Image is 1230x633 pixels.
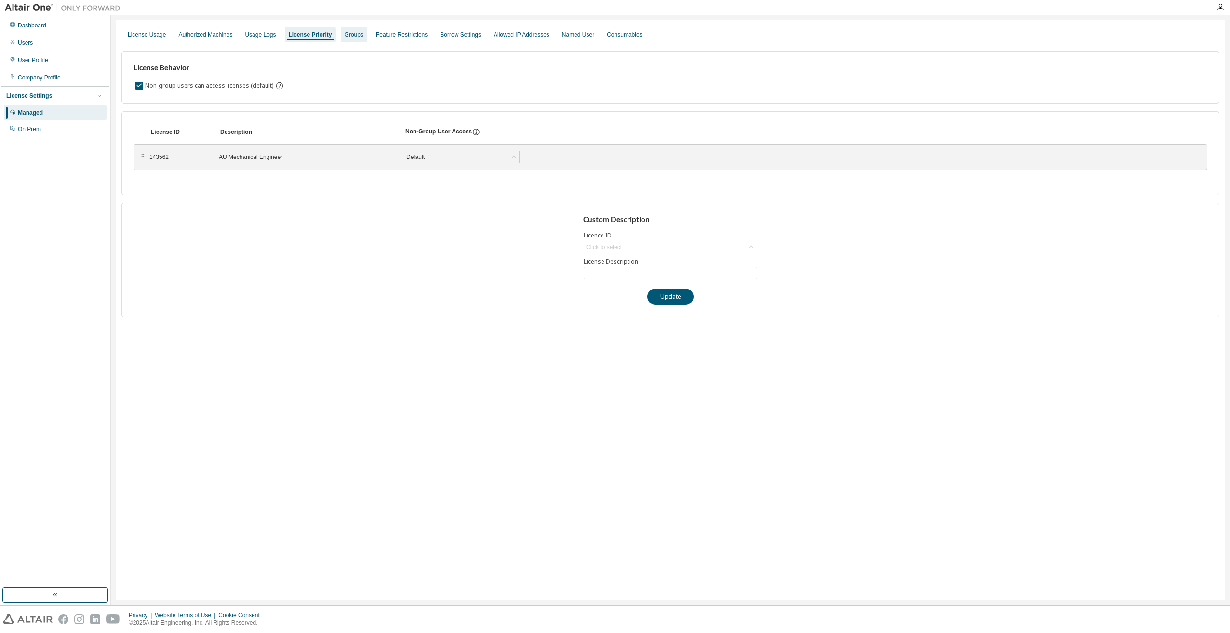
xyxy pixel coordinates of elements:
[18,39,33,47] div: Users
[647,289,694,305] button: Update
[90,614,100,624] img: linkedin.svg
[18,22,46,29] div: Dashboard
[18,56,48,64] div: User Profile
[219,153,392,161] div: AU Mechanical Engineer
[134,63,282,73] h3: License Behavior
[129,611,155,619] div: Privacy
[562,31,594,39] div: Named User
[440,31,481,39] div: Borrow Settings
[3,614,53,624] img: altair_logo.svg
[583,215,758,224] h3: Custom Description
[405,128,472,136] div: Non-Group User Access
[376,31,428,39] div: Feature Restrictions
[129,619,266,627] p: © 2025 Altair Engineering, Inc. All Rights Reserved.
[404,151,519,163] div: Default
[74,614,84,624] img: instagram.svg
[584,241,757,253] div: Click to select
[58,614,68,624] img: facebook.svg
[178,31,232,39] div: Authorized Machines
[584,258,757,265] label: License Description
[151,128,209,136] div: License ID
[18,109,43,117] div: Managed
[140,153,146,161] div: ⠿
[220,128,394,136] div: Description
[586,243,622,251] div: Click to select
[155,611,218,619] div: Website Terms of Use
[275,81,284,90] svg: By default any user not assigned to any group can access any license. Turn this setting off to di...
[494,31,549,39] div: Allowed IP Addresses
[405,152,426,162] div: Default
[18,125,41,133] div: On Prem
[18,74,61,81] div: Company Profile
[584,232,757,239] label: Licence ID
[106,614,120,624] img: youtube.svg
[145,80,275,92] label: Non-group users can access licenses (default)
[218,611,265,619] div: Cookie Consent
[345,31,363,39] div: Groups
[607,31,642,39] div: Consumables
[149,153,207,161] div: 143562
[245,31,276,39] div: Usage Logs
[128,31,166,39] div: License Usage
[5,3,125,13] img: Altair One
[289,31,332,39] div: License Priority
[6,92,52,100] div: License Settings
